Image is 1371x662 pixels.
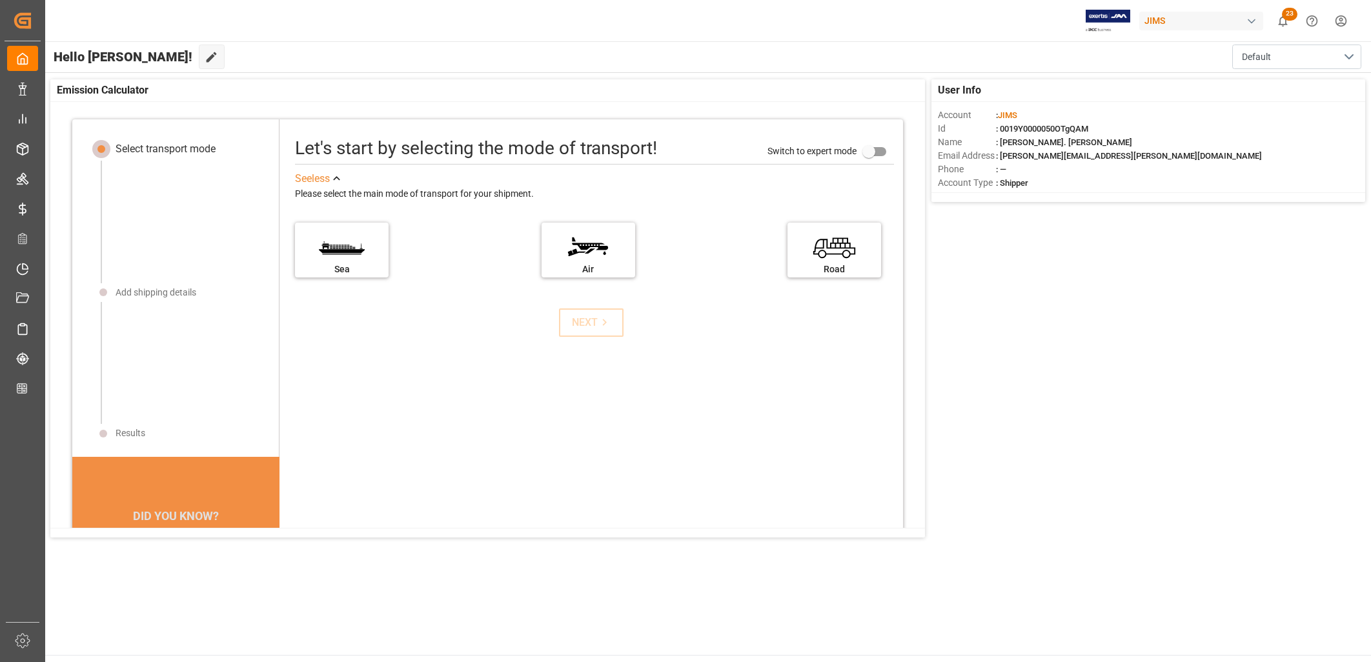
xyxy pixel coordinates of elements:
[72,502,280,529] div: DID YOU KNOW?
[559,308,624,337] button: NEXT
[1282,8,1297,21] span: 23
[996,151,1262,161] span: : [PERSON_NAME][EMAIL_ADDRESS][PERSON_NAME][DOMAIN_NAME]
[938,163,996,176] span: Phone
[301,263,382,276] div: Sea
[998,110,1017,120] span: JIMS
[794,263,875,276] div: Road
[57,83,148,98] span: Emission Calculator
[938,122,996,135] span: Id
[572,315,611,330] div: NEXT
[1139,12,1263,30] div: JIMS
[938,83,981,98] span: User Info
[996,165,1006,174] span: : —
[996,124,1088,134] span: : 0019Y0000050OTgQAM
[938,135,996,149] span: Name
[996,137,1132,147] span: : [PERSON_NAME]. [PERSON_NAME]
[1297,6,1326,35] button: Help Center
[938,108,996,122] span: Account
[996,110,1017,120] span: :
[295,171,330,186] div: See less
[116,141,216,157] div: Select transport mode
[1139,8,1268,33] button: JIMS
[1086,10,1130,32] img: Exertis%20JAM%20-%20Email%20Logo.jpg_1722504956.jpg
[116,286,196,299] div: Add shipping details
[996,178,1028,188] span: : Shipper
[767,146,857,156] span: Switch to expert mode
[1232,45,1361,69] button: open menu
[1242,50,1271,64] span: Default
[295,186,893,202] div: Please select the main mode of transport for your shipment.
[295,135,657,162] div: Let's start by selecting the mode of transport!
[938,176,996,190] span: Account Type
[116,426,145,440] div: Results
[54,45,192,69] span: Hello [PERSON_NAME]!
[548,263,629,276] div: Air
[1268,6,1297,35] button: show 23 new notifications
[938,149,996,163] span: Email Address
